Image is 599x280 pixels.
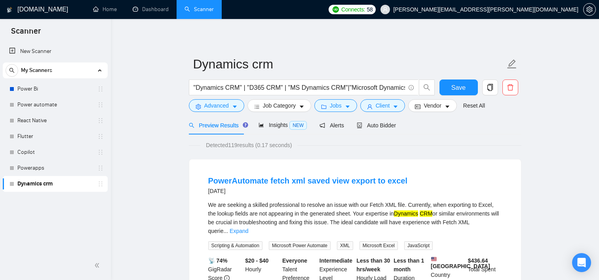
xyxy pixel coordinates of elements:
[17,113,93,129] a: React Native
[194,83,405,93] input: Search Freelance Jobs...
[247,99,311,112] button: barsJob Categorycaret-down
[337,241,353,250] span: XML
[289,121,307,130] span: NEW
[357,122,396,129] span: Auto Bidder
[208,241,262,250] span: Scripting & Automation
[431,256,437,262] img: 🇺🇸
[259,122,307,128] span: Insights
[367,104,373,110] span: user
[6,64,18,77] button: search
[483,84,498,91] span: copy
[431,256,490,269] b: [GEOGRAPHIC_DATA]
[394,210,418,217] mark: Dynamics
[382,7,388,12] span: user
[502,79,518,95] button: delete
[360,99,405,112] button: userClientcaret-down
[189,123,194,128] span: search
[17,144,93,160] a: Copilot
[3,44,108,59] li: New Scanner
[393,104,398,110] span: caret-down
[196,104,201,110] span: setting
[17,129,93,144] a: Flutter
[97,149,104,155] span: holder
[583,3,596,16] button: setting
[319,123,325,128] span: notification
[259,122,264,128] span: area-chart
[424,101,441,110] span: Vendor
[7,4,12,16] img: logo
[254,104,260,110] span: bars
[97,181,104,187] span: holder
[507,59,517,69] span: edit
[583,6,596,13] a: setting
[242,121,249,129] div: Tooltip anchor
[419,79,435,95] button: search
[319,122,344,129] span: Alerts
[482,79,498,95] button: copy
[97,117,104,124] span: holder
[314,99,357,112] button: folderJobscaret-down
[345,104,350,110] span: caret-down
[97,165,104,171] span: holder
[357,257,390,272] b: Less than 30 hrs/week
[133,6,169,13] a: dashboardDashboard
[419,84,434,91] span: search
[97,133,104,140] span: holder
[415,104,420,110] span: idcard
[394,257,424,272] b: Less than 1 month
[357,123,362,128] span: robot
[94,261,102,269] span: double-left
[208,201,502,235] div: We are seeking a skilled professional to resolve an issue with our Fetch XML file. Currently, whe...
[5,25,47,42] span: Scanner
[299,104,304,110] span: caret-down
[451,83,466,93] span: Save
[193,54,505,74] input: Scanner name...
[445,104,450,110] span: caret-down
[245,257,268,264] b: $20 - $40
[439,79,478,95] button: Save
[184,6,214,13] a: searchScanner
[208,257,228,264] b: 📡 74%
[17,97,93,113] a: Power automate
[189,122,246,129] span: Preview Results
[468,257,488,264] b: $ 436.64
[269,241,331,250] span: Microsoft Power Automate
[359,241,398,250] span: Microsoft Excel
[204,101,229,110] span: Advanced
[282,257,307,264] b: Everyone
[189,99,244,112] button: settingAdvancedcaret-down
[584,6,595,13] span: setting
[97,86,104,92] span: holder
[503,84,518,91] span: delete
[319,257,352,264] b: Intermediate
[409,85,414,90] span: info-circle
[223,228,228,234] span: ...
[341,5,365,14] span: Connects:
[17,81,93,97] a: Power Bi
[208,186,408,196] div: [DATE]
[333,6,339,13] img: upwork-logo.png
[408,99,456,112] button: idcardVendorcaret-down
[463,101,485,110] a: Reset All
[200,141,297,149] span: Detected 119 results (0.17 seconds)
[93,6,117,13] a: homeHome
[230,228,248,234] a: Expand
[17,176,93,192] a: Dynamics crm
[321,104,327,110] span: folder
[21,62,52,78] span: My Scanners
[232,104,238,110] span: caret-down
[404,241,433,250] span: JavaScript
[420,210,432,217] mark: CRM
[367,5,373,14] span: 58
[572,253,591,272] div: Open Intercom Messenger
[208,176,408,185] a: PowerAutomate fetch xml saved view export to excel
[376,101,390,110] span: Client
[17,160,93,176] a: Powerapps
[263,101,296,110] span: Job Category
[3,62,108,192] li: My Scanners
[9,44,101,59] a: New Scanner
[330,101,342,110] span: Jobs
[97,102,104,108] span: holder
[6,68,18,73] span: search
